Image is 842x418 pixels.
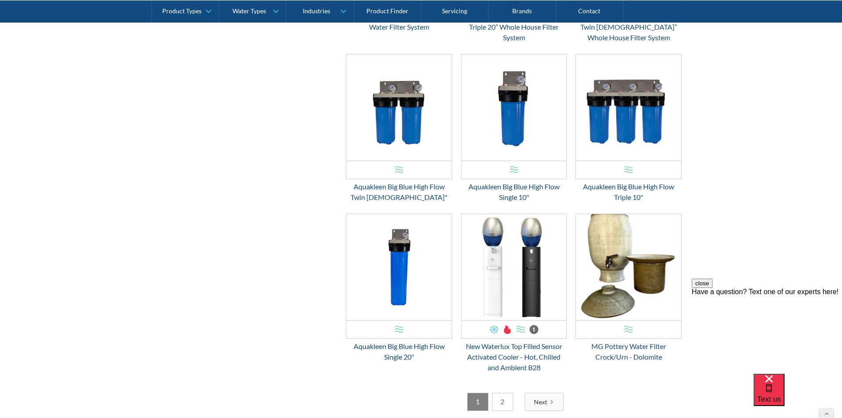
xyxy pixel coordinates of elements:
div: Next [534,397,547,406]
div: Water Types [232,7,266,15]
a: Aquakleen Big Blue High Flow Twin 10"Aquakleen Big Blue High Flow Twin [DEMOGRAPHIC_DATA]" [346,54,452,203]
img: Aquakleen Big Blue High Flow Single 10" [461,54,567,161]
div: Aquakleen Big Blue High Flow Single 20" [346,341,452,362]
img: Aquakleen Big Blue High Flow Twin 10" [347,54,452,161]
iframe: podium webchat widget prompt [692,279,842,385]
div: Product Types [162,7,202,15]
div: Aquakleen Big Blue High Flow Triple 10" [575,181,682,203]
iframe: podium webchat widget bubble [754,374,842,418]
div: Aquakleen Big Blue High Flow Twin [DEMOGRAPHIC_DATA]" [346,181,452,203]
div: Industries [303,7,330,15]
div: Aquakleen Big Blue High Flow Twin [DEMOGRAPHIC_DATA]” Whole House Filter System [575,11,682,43]
a: MG Pottery Water Filter Crock/Urn - DolomiteMG Pottery Water Filter Crock/Urn - Dolomite [575,214,682,362]
img: Aquakleen Big Blue High Flow Single 20" [347,214,452,320]
a: Aquakleen Big Blue High Flow Triple 10"Aquakleen Big Blue High Flow Triple 10" [575,54,682,203]
a: Aquakleen Big Blue High Flow Single 10"Aquakleen Big Blue High Flow Single 10" [461,54,567,203]
img: MG Pottery Water Filter Crock/Urn - Dolomite [576,214,681,320]
img: Aquakleen Big Blue High Flow Triple 10" [576,54,681,161]
a: New Waterlux Top Filled Sensor Activated Cooler - Hot, Chilled and Ambient B28New Waterlux Top Fi... [461,214,567,373]
a: Next Page [525,393,564,411]
a: 2 [492,393,513,411]
div: New Waterlux Top Filled Sensor Activated Cooler - Hot, Chilled and Ambient B28 [461,341,567,373]
a: 1 [467,393,488,411]
div: MG Pottery Water Filter Crock/Urn - Dolomite [575,341,682,362]
div: Aquakleen Big Blue High Flow Triple 20” Whole House Filter System [461,11,567,43]
div: List [346,393,682,411]
img: New Waterlux Top Filled Sensor Activated Cooler - Hot, Chilled and Ambient B28 [461,214,567,320]
div: Aquakleen Big Blue High Flow Single 10" [461,181,567,203]
a: Aquakleen Big Blue High Flow Single 20"Aquakleen Big Blue High Flow Single 20" [346,214,452,362]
